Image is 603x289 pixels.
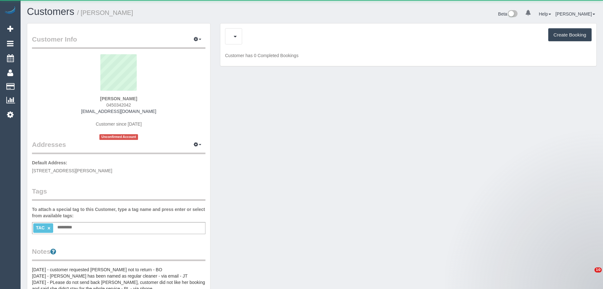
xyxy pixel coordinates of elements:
a: × [47,226,50,231]
legend: Customer Info [32,35,205,49]
img: Automaid Logo [4,6,16,15]
a: Help [539,11,551,16]
span: TAC [36,225,45,230]
a: [EMAIL_ADDRESS][DOMAIN_NAME] [81,109,156,114]
button: Create Booking [548,28,592,42]
iframe: Intercom live chat [581,267,597,283]
span: [STREET_ADDRESS][PERSON_NAME] [32,168,112,173]
img: New interface [507,10,518,18]
span: Unconfirmed Account [99,134,138,140]
a: Beta [498,11,518,16]
a: [PERSON_NAME] [556,11,595,16]
span: Customer since [DATE] [96,122,141,127]
a: Customers [27,6,74,17]
legend: Notes [32,247,205,261]
span: 0450342042 [106,102,131,108]
small: / [PERSON_NAME] [77,9,133,16]
label: To attach a special tag to this Customer, type a tag name and press enter or select from availabl... [32,206,205,219]
strong: [PERSON_NAME] [100,96,137,101]
p: Customer has 0 Completed Bookings [225,52,592,59]
span: 10 [594,267,602,273]
label: Default Address: [32,160,67,166]
legend: Tags [32,187,205,201]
